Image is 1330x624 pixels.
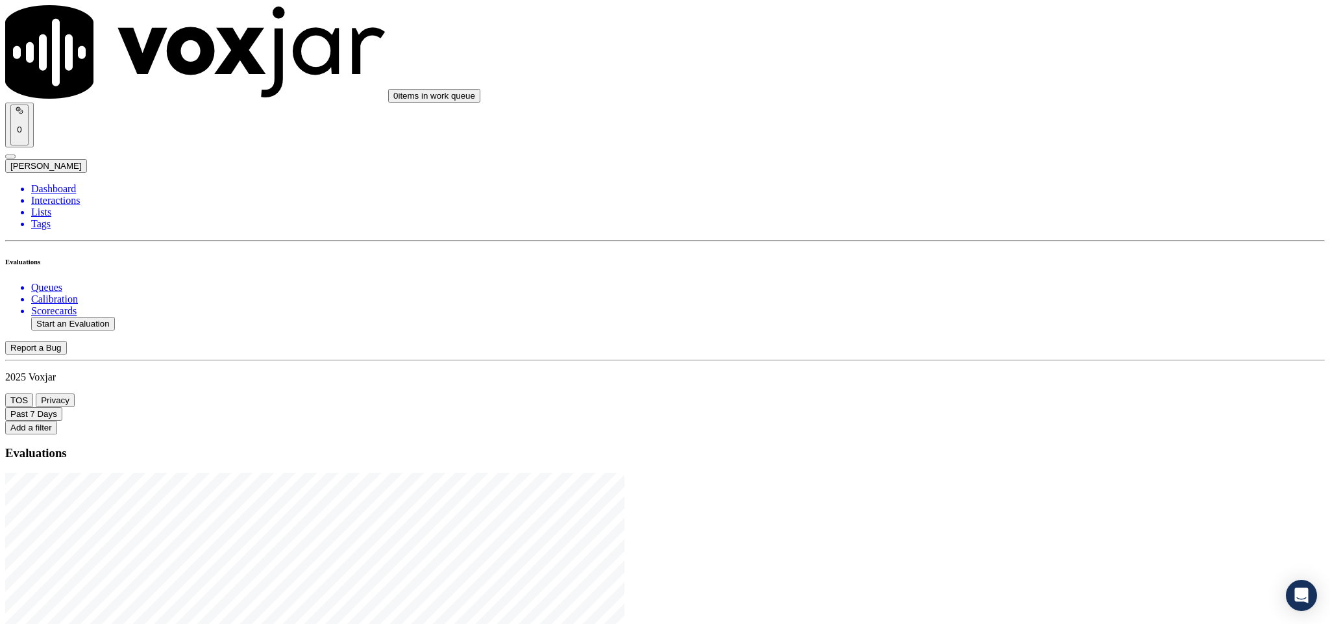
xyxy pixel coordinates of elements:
[16,125,23,134] p: 0
[5,341,67,355] button: Report a Bug
[31,195,1325,206] a: Interactions
[10,105,29,145] button: 0
[5,446,1325,460] h3: Evaluations
[31,218,1325,230] a: Tags
[31,293,1325,305] a: Calibration
[5,421,57,434] button: Add a filter
[10,161,82,171] span: [PERSON_NAME]
[31,206,1325,218] a: Lists
[5,159,87,173] button: [PERSON_NAME]
[36,393,75,407] button: Privacy
[31,317,115,331] button: Start an Evaluation
[31,305,1325,317] a: Scorecards
[5,258,1325,266] h6: Evaluations
[5,393,33,407] button: TOS
[5,5,386,99] img: voxjar logo
[31,282,1325,293] a: Queues
[5,103,34,147] button: 0
[388,89,480,103] button: 0items in work queue
[5,371,1325,383] p: 2025 Voxjar
[31,183,1325,195] a: Dashboard
[1286,580,1317,611] div: Open Intercom Messenger
[5,407,62,421] button: Past 7 Days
